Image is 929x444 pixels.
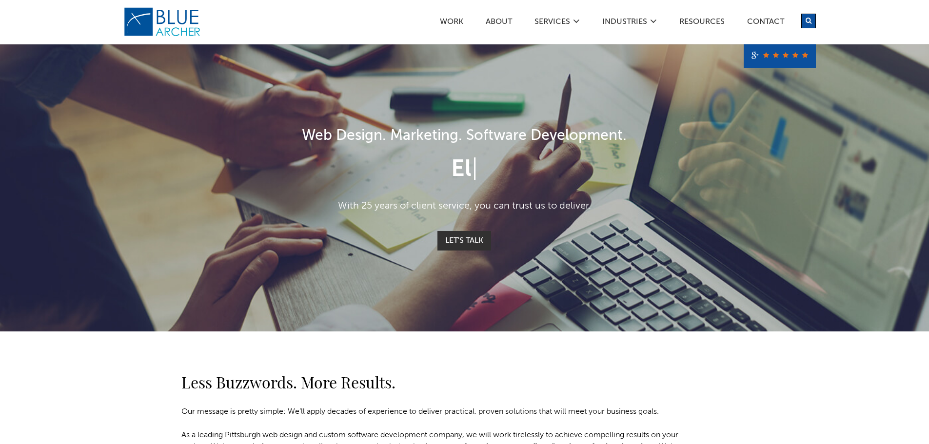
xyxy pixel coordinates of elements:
p: Our message is pretty simple: We’ll apply decades of experience to deliver practical, proven solu... [181,406,689,418]
p: With 25 years of client service, you can trust us to deliver. [182,199,748,213]
h1: Web Design. Marketing. Software Development. [182,125,748,147]
a: ABOUT [485,18,513,28]
a: Resources [679,18,725,28]
a: SERVICES [534,18,571,28]
a: Work [439,18,464,28]
a: Industries [602,18,648,28]
span: | [472,158,478,181]
a: Contact [747,18,785,28]
a: Let's Talk [437,231,491,251]
h2: Less Buzzwords. More Results. [181,370,689,394]
span: El [451,158,472,181]
img: Blue Archer Logo [123,7,201,37]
